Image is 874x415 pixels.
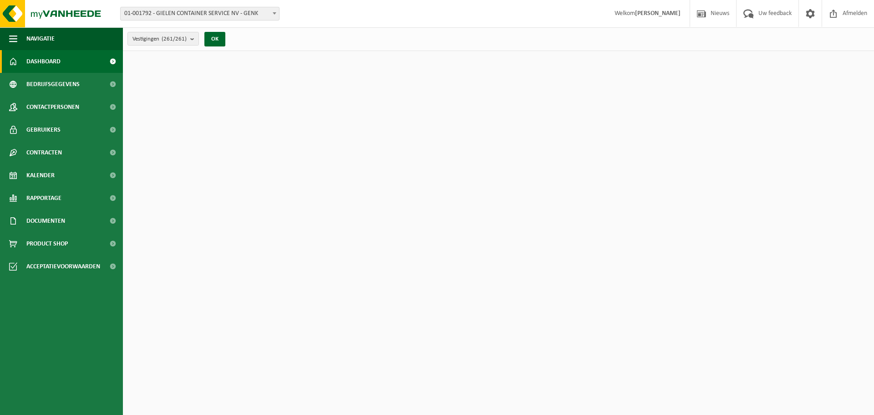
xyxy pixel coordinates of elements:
span: Product Shop [26,232,68,255]
span: Kalender [26,164,55,187]
span: Vestigingen [132,32,187,46]
span: Navigatie [26,27,55,50]
span: Acceptatievoorwaarden [26,255,100,278]
button: OK [204,32,225,46]
span: Rapportage [26,187,61,210]
strong: [PERSON_NAME] [635,10,681,17]
count: (261/261) [162,36,187,42]
span: 01-001792 - GIELEN CONTAINER SERVICE NV - GENK [121,7,279,20]
span: Dashboard [26,50,61,73]
span: Gebruikers [26,118,61,141]
span: Contactpersonen [26,96,79,118]
button: Vestigingen(261/261) [127,32,199,46]
span: Contracten [26,141,62,164]
span: 01-001792 - GIELEN CONTAINER SERVICE NV - GENK [120,7,279,20]
span: Documenten [26,210,65,232]
span: Bedrijfsgegevens [26,73,80,96]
